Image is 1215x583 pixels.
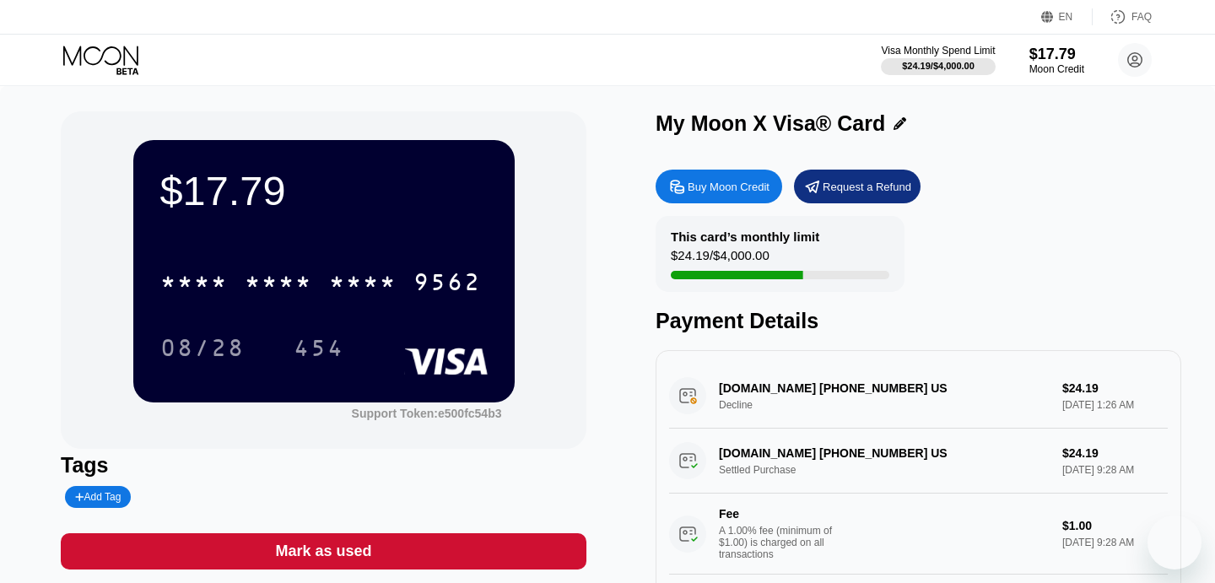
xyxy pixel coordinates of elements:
div: My Moon X Visa® Card [656,111,885,136]
div: Moon Credit [1029,63,1084,75]
div: EN [1041,8,1093,25]
div: Buy Moon Credit [656,170,782,203]
div: 454 [294,337,344,364]
div: Request a Refund [794,170,921,203]
div: Mark as used [275,542,371,561]
div: 08/28 [160,337,245,364]
div: Support Token:e500fc54b3 [352,407,502,420]
div: 08/28 [148,327,257,369]
div: 454 [281,327,357,369]
div: FeeA 1.00% fee (minimum of $1.00) is charged on all transactions$1.00[DATE] 9:28 AM [669,494,1168,575]
div: Add Tag [65,486,131,508]
div: Support Token: e500fc54b3 [352,407,502,420]
div: FAQ [1131,11,1152,23]
div: Visa Monthly Spend Limit$24.19/$4,000.00 [881,45,995,75]
div: Visa Monthly Spend Limit [881,45,995,57]
div: Mark as used [61,533,586,570]
div: EN [1059,11,1073,23]
div: Buy Moon Credit [688,180,769,194]
div: Tags [61,453,586,478]
div: A 1.00% fee (minimum of $1.00) is charged on all transactions [719,525,845,560]
div: Fee [719,507,837,521]
div: $17.79 [160,167,488,214]
div: Add Tag [75,491,121,503]
div: [DATE] 9:28 AM [1062,537,1168,548]
div: $24.19 / $4,000.00 [902,61,975,71]
div: Request a Refund [823,180,911,194]
div: $24.19 / $4,000.00 [671,248,769,271]
iframe: Button to launch messaging window [1147,516,1201,570]
div: FAQ [1093,8,1152,25]
div: $1.00 [1062,519,1168,532]
div: This card’s monthly limit [671,229,819,244]
div: 9562 [413,271,481,298]
div: Payment Details [656,309,1181,333]
div: $17.79 [1029,46,1084,63]
div: $17.79Moon Credit [1029,46,1084,75]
